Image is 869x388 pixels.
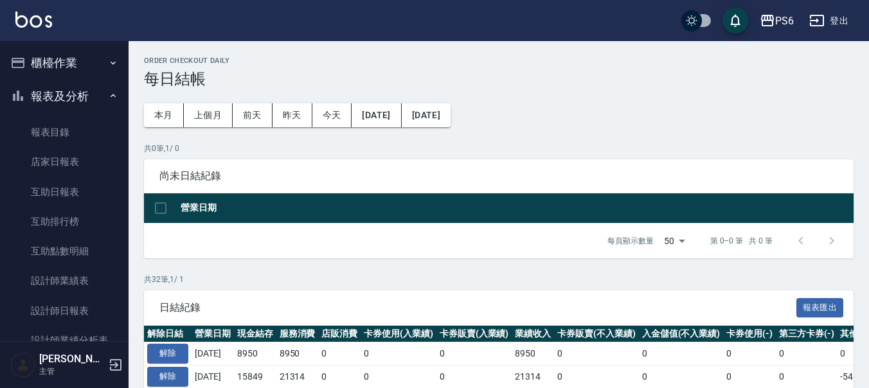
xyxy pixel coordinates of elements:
button: 今天 [312,103,352,127]
th: 業績收入 [512,326,554,342]
a: 店家日報表 [5,147,123,177]
h2: Order checkout daily [144,57,854,65]
button: 解除 [147,367,188,387]
button: 報表及分析 [5,80,123,113]
button: [DATE] [352,103,401,127]
a: 報表匯出 [796,301,844,313]
span: 日結紀錄 [159,301,796,314]
td: 0 [776,342,838,366]
button: 前天 [233,103,273,127]
th: 店販消費 [318,326,361,342]
p: 每頁顯示數量 [607,235,654,247]
button: [DATE] [402,103,451,127]
p: 第 0–0 筆 共 0 筆 [710,235,773,247]
td: 8950 [276,342,319,366]
th: 現金結存 [234,326,276,342]
button: 昨天 [273,103,312,127]
button: PS6 [755,8,799,34]
p: 共 32 筆, 1 / 1 [144,274,854,285]
th: 入金儲值(不入業績) [639,326,724,342]
td: 0 [361,342,436,366]
button: 櫃檯作業 [5,46,123,80]
div: PS6 [775,13,794,29]
button: 上個月 [184,103,233,127]
td: 0 [318,342,361,366]
td: 8950 [512,342,554,366]
td: 0 [436,342,512,366]
a: 互助點數明細 [5,236,123,266]
h3: 每日結帳 [144,70,854,88]
a: 互助日報表 [5,177,123,207]
th: 卡券使用(入業績) [361,326,436,342]
button: save [722,8,748,33]
button: 報表匯出 [796,298,844,318]
td: 0 [723,342,776,366]
p: 主管 [39,366,105,377]
span: 尚未日結紀錄 [159,170,838,182]
th: 卡券販賣(入業績) [436,326,512,342]
button: 本月 [144,103,184,127]
img: Logo [15,12,52,28]
a: 報表目錄 [5,118,123,147]
a: 設計師業績分析表 [5,326,123,355]
td: 8950 [234,342,276,366]
button: 解除 [147,344,188,364]
a: 互助排行榜 [5,207,123,236]
div: 50 [659,224,690,258]
th: 服務消費 [276,326,319,342]
a: 設計師日報表 [5,296,123,326]
button: 登出 [804,9,854,33]
img: Person [10,352,36,378]
th: 營業日期 [192,326,234,342]
td: 0 [554,342,639,366]
h5: [PERSON_NAME] [39,353,105,366]
th: 卡券販賣(不入業績) [554,326,639,342]
p: 共 0 筆, 1 / 0 [144,143,854,154]
th: 解除日結 [144,326,192,342]
th: 營業日期 [177,193,854,224]
td: 0 [639,342,724,366]
th: 卡券使用(-) [723,326,776,342]
th: 第三方卡券(-) [776,326,838,342]
td: [DATE] [192,342,234,366]
a: 設計師業績表 [5,266,123,295]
